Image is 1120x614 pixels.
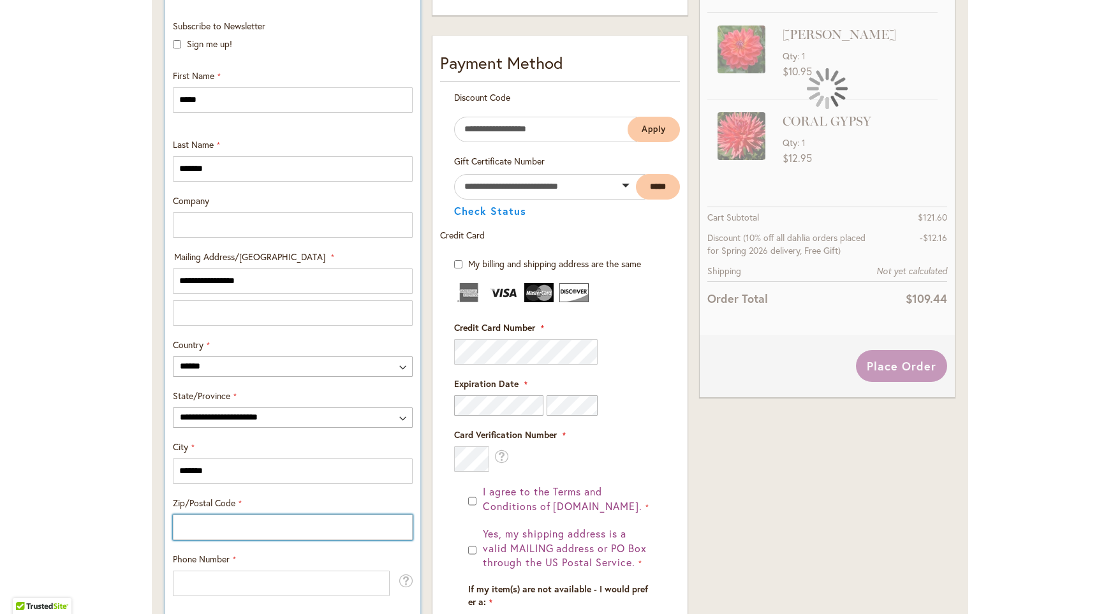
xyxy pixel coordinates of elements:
img: Visa [489,283,519,302]
span: If my item(s) are not available - I would prefer a: [468,583,648,608]
span: Discount Code [454,91,510,103]
span: City [173,441,188,453]
img: Discover [559,283,589,302]
span: Expiration Date [454,377,519,390]
span: Zip/Postal Code [173,497,235,509]
img: Loading... [807,68,848,109]
span: I agree to the Terms and Conditions of [DOMAIN_NAME]. [483,485,642,513]
label: Sign me up! [187,38,232,50]
span: Yes, my shipping address is a valid MAILING address or PO Box through the US Postal Service. [483,527,647,569]
span: Company [173,194,209,207]
span: My billing and shipping address are the same [468,258,641,270]
span: Last Name [173,138,214,150]
span: Gift Certificate Number [454,155,545,167]
button: Apply [628,117,680,142]
span: Credit Card [440,229,485,241]
img: MasterCard [524,283,554,302]
div: Payment Method [440,51,680,82]
span: Credit Card Number [454,321,535,333]
span: First Name [173,69,214,82]
span: Subscribe to Newsletter [173,20,265,32]
iframe: Launch Accessibility Center [10,569,45,604]
button: Check Status [454,206,526,216]
span: Mailing Address/[GEOGRAPHIC_DATA] [174,251,325,263]
span: Phone Number [173,553,230,565]
span: Country [173,339,203,351]
img: American Express [454,283,483,302]
span: Apply [642,124,666,135]
span: State/Province [173,390,230,402]
span: Card Verification Number [454,428,557,441]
